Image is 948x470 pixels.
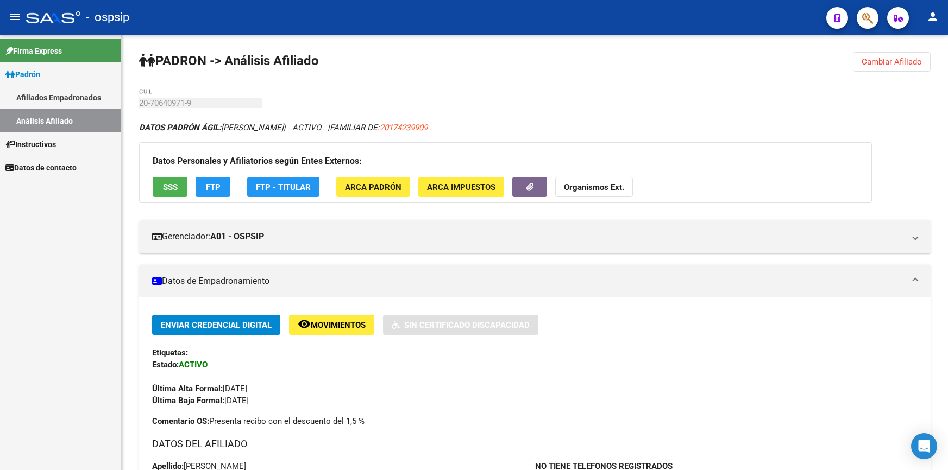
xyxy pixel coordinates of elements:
strong: Última Baja Formal: [152,396,224,405]
strong: PADRON -> Análisis Afiliado [139,53,319,68]
span: FTP [206,182,221,192]
span: FTP - Titular [256,182,311,192]
span: [DATE] [152,396,249,405]
span: Movimientos [311,320,366,330]
span: Padrón [5,68,40,80]
h3: Datos Personales y Afiliatorios según Entes Externos: [153,154,858,169]
mat-icon: menu [9,10,22,23]
span: Cambiar Afiliado [862,57,922,67]
mat-panel-title: Datos de Empadronamiento [152,275,905,287]
span: [PERSON_NAME] [139,123,284,132]
button: Cambiar Afiliado [853,52,931,72]
mat-icon: person [926,10,939,23]
span: 20174239909 [380,123,428,132]
span: Instructivos [5,138,56,150]
span: FAMILIAR DE: [330,123,428,132]
button: Sin Certificado Discapacidad [383,315,538,335]
mat-expansion-panel-header: Gerenciador:A01 - OSPSIP [139,220,931,253]
button: Movimientos [289,315,374,335]
div: Open Intercom Messenger [911,433,937,459]
span: ARCA Impuestos [427,182,495,192]
span: Enviar Credencial Digital [161,320,272,330]
i: | ACTIVO | [139,123,428,132]
mat-icon: remove_red_eye [298,317,311,331]
button: FTP - Titular [247,177,319,197]
strong: Última Alta Formal: [152,384,223,393]
strong: DATOS PADRÓN ÁGIL: [139,123,221,132]
button: FTP [196,177,230,197]
span: [DATE] [152,384,247,393]
strong: Estado: [152,360,179,370]
span: Firma Express [5,45,62,57]
strong: A01 - OSPSIP [210,231,264,243]
span: ARCA Padrón [345,182,401,192]
button: ARCA Impuestos [418,177,504,197]
h3: DATOS DEL AFILIADO [152,436,918,452]
span: Datos de contacto [5,162,77,174]
span: - ospsip [86,5,129,29]
button: SSS [153,177,187,197]
strong: Comentario OS: [152,416,209,426]
button: ARCA Padrón [336,177,410,197]
span: Sin Certificado Discapacidad [404,320,530,330]
button: Enviar Credencial Digital [152,315,280,335]
strong: Organismos Ext. [564,182,624,192]
mat-expansion-panel-header: Datos de Empadronamiento [139,265,931,297]
mat-panel-title: Gerenciador: [152,231,905,243]
span: SSS [163,182,178,192]
strong: Etiquetas: [152,348,188,358]
span: Presenta recibo con el descuento del 1,5 % [152,415,365,427]
button: Organismos Ext. [555,177,633,197]
strong: ACTIVO [179,360,208,370]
